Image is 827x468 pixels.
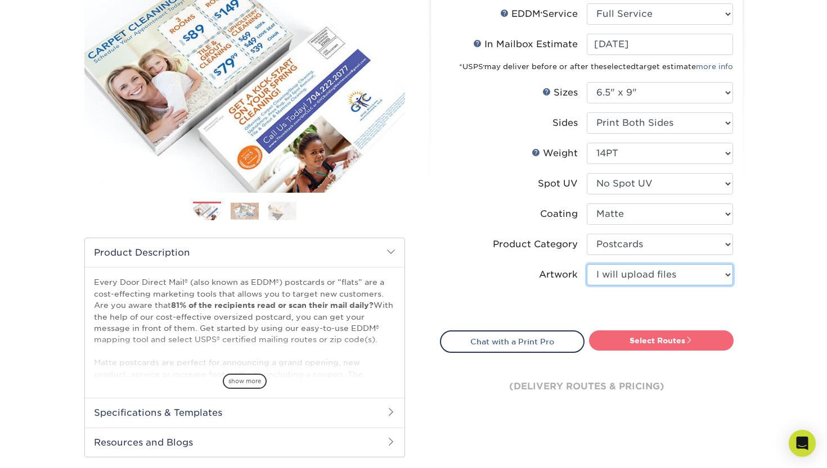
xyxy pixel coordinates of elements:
[268,201,296,221] img: EDDM 03
[193,203,221,221] img: EDDM 01
[587,34,733,55] input: Select Date
[538,177,578,190] div: Spot UV
[223,374,267,389] span: show more
[171,301,374,310] strong: 81% of the recipients read or scan their mail daily?
[603,62,636,71] span: selected
[85,428,404,457] h2: Resources and Blogs
[493,238,578,251] div: Product Category
[589,330,734,351] a: Select Routes
[696,62,733,71] a: more info
[440,330,585,353] a: Chat with a Print Pro
[540,207,578,221] div: Coating
[85,398,404,427] h2: Specifications & Templates
[500,7,578,21] div: EDDM Service
[532,147,578,160] div: Weight
[459,62,733,71] small: *USPS may deliver before or after the target estimate
[440,353,734,420] div: (delivery routes & pricing)
[542,86,578,99] div: Sizes
[789,430,816,457] div: Open Intercom Messenger
[231,202,259,220] img: EDDM 02
[552,116,578,130] div: Sides
[473,38,578,51] div: In Mailbox Estimate
[539,268,578,281] div: Artwork
[85,238,404,267] h2: Product Description
[483,65,484,68] sup: ®
[541,11,542,16] sup: ®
